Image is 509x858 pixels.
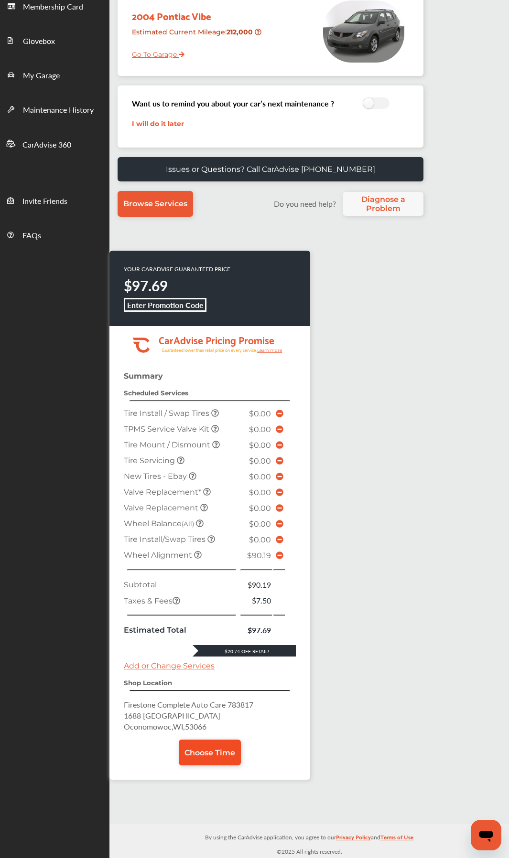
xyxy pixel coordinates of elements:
[159,331,274,348] tspan: CarAdvise Pricing Promise
[23,35,55,48] span: Glovebox
[182,520,194,528] small: (All)
[124,424,211,434] span: TPMS Service Valve Kit
[124,721,206,732] span: Oconomowoc , WI , 53066
[249,504,271,513] span: $0.00
[124,710,220,721] span: 1688 [GEOGRAPHIC_DATA]
[343,192,423,216] a: Diagnose a Problem
[109,824,509,858] div: © 2025 All rights reserved.
[124,440,212,449] span: Tire Mount / Dismount
[132,119,184,128] a: I will do it later
[118,191,193,217] a: Browse Services
[23,1,83,13] span: Membership Card
[249,535,271,544] span: $0.00
[249,409,271,418] span: $0.00
[127,299,204,310] b: Enter Promotion Code
[124,275,168,296] strong: $97.69
[249,472,271,481] span: $0.00
[239,577,273,593] td: $90.19
[132,98,334,109] h3: Want us to remind you about your car’s next maintenance ?
[247,551,271,560] span: $90.19
[123,199,187,208] span: Browse Services
[22,195,67,208] span: Invite Friends
[124,371,163,381] strong: Summary
[124,265,230,273] p: YOUR CARADVISE GUARANTEED PRICE
[121,577,239,593] td: Subtotal
[124,472,189,481] span: New Tires - Ebay
[184,748,235,757] span: Choose Time
[249,456,271,466] span: $0.00
[239,593,273,608] td: $7.50
[257,348,282,353] tspan: Learn more
[124,699,253,710] span: Firestone Complete Auto Care 783817
[0,57,109,92] a: My Garage
[0,23,109,57] a: Glovebox
[124,487,203,497] span: Valve Replacement*
[336,832,371,847] a: Privacy Policy
[269,198,340,209] label: Do you need help?
[249,519,271,529] span: $0.00
[22,139,71,151] span: CarAdvise 360
[124,596,180,605] span: Taxes & Fees
[124,456,177,465] span: Tire Servicing
[471,820,501,850] iframe: Button to launch messaging window
[121,622,239,638] td: Estimated Total
[23,70,60,82] span: My Garage
[124,409,211,418] span: Tire Install / Swap Tires
[249,488,271,497] span: $0.00
[124,503,200,512] span: Valve Replacement
[227,28,255,36] strong: 212,000
[124,389,188,397] strong: Scheduled Services
[249,425,271,434] span: $0.00
[118,157,423,181] a: Issues or Questions? Call CarAdvise [PHONE_NUMBER]
[193,648,296,655] div: $20.74 Off Retail!
[162,347,257,353] tspan: Guaranteed lower than retail price on every service.
[124,661,215,670] a: Add or Change Services
[0,92,109,126] a: Maintenance History
[179,740,241,765] a: Choose Time
[125,24,265,48] div: Estimated Current Mileage :
[125,43,184,61] a: Go To Garage
[23,104,94,117] span: Maintenance History
[249,441,271,450] span: $0.00
[109,832,509,842] p: By using the CarAdvise application, you agree to our and
[239,622,273,638] td: $97.69
[124,551,194,560] span: Wheel Alignment
[380,832,413,847] a: Terms of Use
[166,165,375,174] p: Issues or Questions? Call CarAdvise [PHONE_NUMBER]
[124,519,196,528] span: Wheel Balance
[323,0,404,63] img: mobile_1116_st0640_046.jpg
[125,0,265,24] div: 2004 Pontiac Vibe
[347,195,419,213] span: Diagnose a Problem
[124,535,207,544] span: Tire Install/Swap Tires
[124,679,172,687] strong: Shop Location
[22,230,41,242] span: FAQs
